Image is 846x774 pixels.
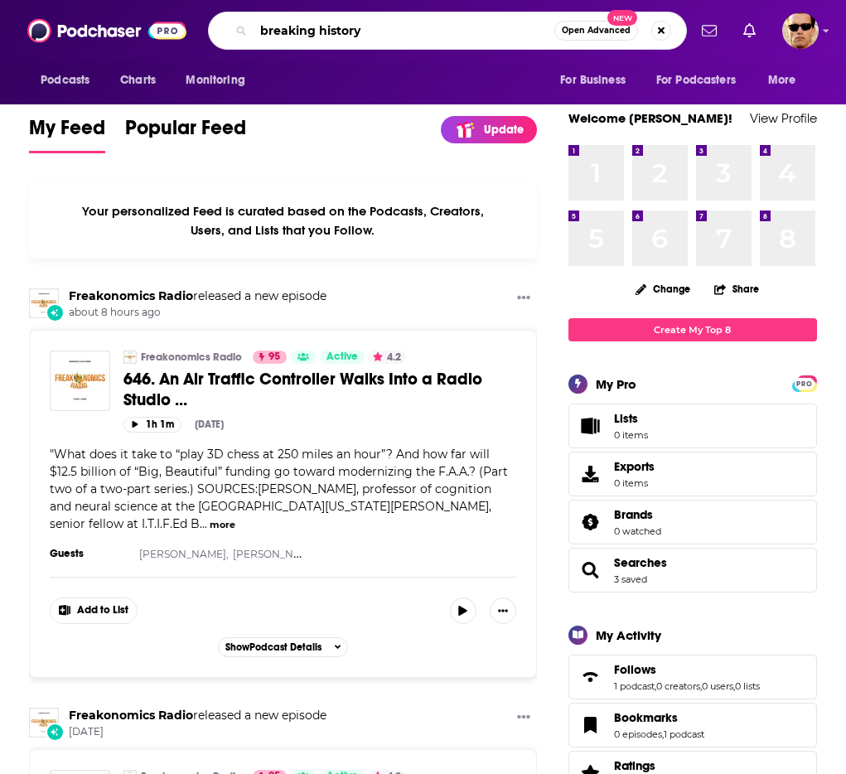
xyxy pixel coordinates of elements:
img: Podchaser - Follow, Share and Rate Podcasts [27,15,186,46]
span: Logged in as karldevries [782,12,819,49]
span: New [607,10,637,26]
img: Freakonomics Radio [29,708,59,738]
span: 0 items [614,477,655,489]
a: Create My Top 8 [568,318,817,341]
span: , [733,680,735,692]
a: 0 users [702,680,733,692]
div: [DATE] [195,418,224,430]
span: Bookmarks [614,710,678,725]
a: [PERSON_NAME], [233,548,322,560]
img: Freakonomics Radio [29,288,59,318]
span: For Podcasters [656,69,736,92]
button: Show More Button [510,288,537,309]
button: 1h 1m [123,417,181,433]
span: Exports [614,459,655,474]
a: 0 lists [735,680,760,692]
button: open menu [549,65,646,96]
a: Freakonomics Radio [69,288,193,303]
a: Freakonomics Radio [69,708,193,723]
span: Monitoring [186,69,244,92]
span: , [700,680,702,692]
button: more [210,518,235,532]
button: Open AdvancedNew [554,21,638,41]
a: 1 podcast [664,728,704,740]
span: ... [200,516,207,531]
span: What does it take to “play 3D chess at 250 miles an hour”? And how far will $12.5 billion of “Big... [50,447,508,531]
button: Share [713,273,760,305]
a: Active [320,351,365,364]
h3: released a new episode [69,708,326,723]
a: 0 creators [656,680,700,692]
div: New Episode [46,303,64,322]
span: , [655,680,656,692]
span: Exports [574,462,607,486]
span: Ratings [614,758,655,773]
span: Brands [614,507,653,522]
button: ShowPodcast Details [218,637,349,657]
span: Active [326,349,358,365]
a: View Profile [750,110,817,126]
img: User Profile [782,12,819,49]
span: Show Podcast Details [225,641,321,653]
a: Searches [574,559,607,582]
span: 0 items [614,429,648,441]
span: Podcasts [41,69,89,92]
h3: Guests [50,547,124,560]
span: Lists [614,411,648,426]
a: Show notifications dropdown [737,17,762,45]
img: Freakonomics Radio [123,351,137,364]
a: Bookmarks [574,714,607,737]
span: Searches [568,548,817,593]
button: open menu [757,65,817,96]
span: Add to List [77,604,128,617]
span: PRO [795,378,815,390]
a: 0 watched [614,525,661,537]
span: Lists [574,414,607,438]
div: Search podcasts, credits, & more... [208,12,687,50]
div: My Activity [596,627,661,643]
a: Freakonomics Radio [141,351,242,364]
span: Lists [614,411,638,426]
button: Show More Button [510,708,537,728]
a: 0 episodes [614,728,662,740]
a: Popular Feed [125,115,246,153]
button: Change [626,278,700,299]
a: 646. An Air Traffic Controller Walks Into a Radio Studio ... [123,369,516,410]
span: , [662,728,664,740]
span: More [768,69,796,92]
p: Update [484,123,524,137]
span: Charts [120,69,156,92]
a: 1 podcast [614,680,655,692]
img: 646. An Air Traffic Controller Walks Into a Radio Studio ... [50,351,110,411]
a: PRO [795,376,815,389]
a: Brands [614,507,661,522]
div: New Episode [46,723,64,741]
span: Bookmarks [568,703,817,747]
a: Follows [614,662,760,677]
span: For Business [560,69,626,92]
div: Your personalized Feed is curated based on the Podcasts, Creators, Users, and Lists that you Follow. [29,183,537,259]
span: Follows [614,662,656,677]
a: My Feed [29,115,105,153]
a: Searches [614,555,667,570]
a: Welcome [PERSON_NAME]! [568,110,732,126]
span: Open Advanced [562,27,631,35]
a: Exports [568,452,817,496]
span: Popular Feed [125,115,246,150]
span: Follows [568,655,817,699]
button: Show More Button [490,597,516,624]
a: 95 [253,351,287,364]
a: Charts [109,65,166,96]
button: open menu [174,65,266,96]
a: Ratings [614,758,711,773]
a: 3 saved [614,573,647,585]
span: about 8 hours ago [69,306,326,320]
span: Brands [568,500,817,544]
